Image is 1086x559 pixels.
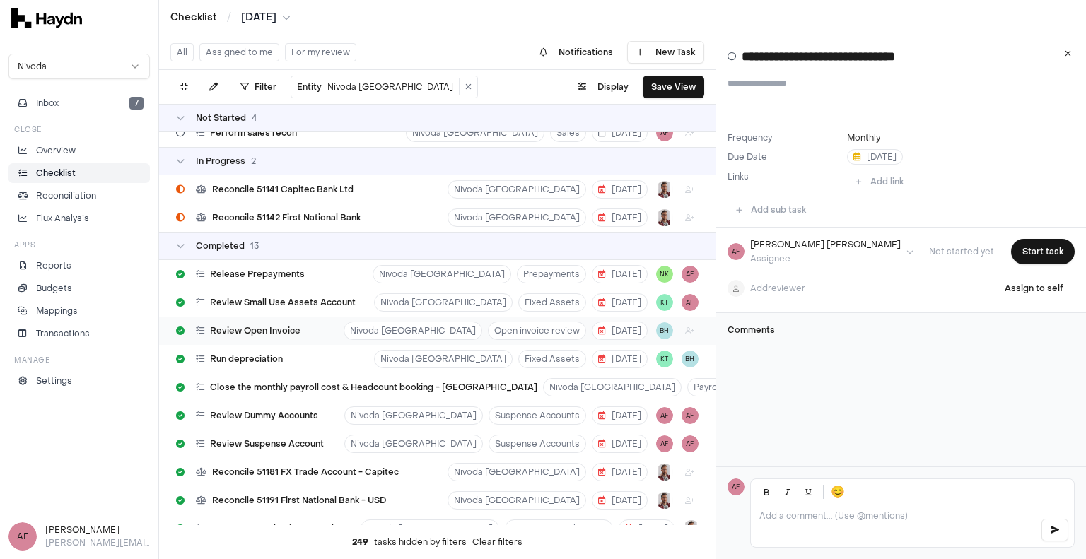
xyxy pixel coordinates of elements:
[1011,239,1075,264] button: Start task
[728,171,749,182] label: Links
[627,41,704,64] button: New Task
[656,209,673,226] img: JP Smit
[592,491,648,510] button: [DATE]
[210,353,283,365] span: Run depreciation
[728,280,805,297] button: Addreviewer
[550,124,586,142] button: Sales
[232,76,285,98] button: Filter
[8,301,150,321] a: Mappings
[625,523,668,534] span: [DATE]
[598,438,641,449] span: [DATE]
[170,11,217,25] a: Checklist
[643,76,704,98] button: Save View
[170,43,194,61] button: All
[210,325,300,336] span: Review Open Invoice
[36,167,76,180] p: Checklist
[592,265,648,283] button: [DATE]
[598,269,641,280] span: [DATE]
[212,212,361,223] span: Reconcile 51142 First National Bank
[993,276,1075,301] button: Assign to self
[11,8,82,28] img: svg+xml,%3c
[656,351,673,367] button: KT
[750,253,901,264] div: Assignee
[8,163,150,183] a: Checklist
[656,407,673,424] button: AF
[847,149,903,165] button: [DATE]
[598,297,641,308] span: [DATE]
[683,520,700,537] button: JP Smit
[682,266,699,283] span: AF
[619,519,675,538] button: [DATE]
[36,375,72,387] p: Settings
[224,10,234,24] span: /
[728,151,841,163] label: Due Date
[8,141,150,160] a: Overview
[750,283,805,294] span: Add reviewer
[448,180,586,199] button: Nivoda [GEOGRAPHIC_DATA]
[778,482,798,502] button: Italic (Ctrl+I)
[361,519,499,538] button: Nivoda [GEOGRAPHIC_DATA]
[517,265,586,283] button: Prepayments
[472,536,522,548] button: Clear filters
[656,266,673,283] button: NK
[212,184,354,195] span: Reconcile 51141 Capitec Bank Ltd
[656,492,673,509] img: JP Smit
[36,97,59,110] span: Inbox
[170,11,291,25] nav: breadcrumb
[682,351,699,367] button: BH
[210,269,305,280] span: Release Prepayments
[853,151,897,163] span: [DATE]
[592,180,648,199] button: [DATE]
[598,184,641,195] span: [DATE]
[598,325,641,336] span: [DATE]
[250,240,259,252] span: 13
[656,294,673,311] button: KT
[374,350,513,368] button: Nivoda [GEOGRAPHIC_DATA]
[592,463,648,481] button: [DATE]
[592,293,648,312] button: [DATE]
[159,525,716,559] div: tasks hidden by filters
[8,522,37,551] span: AF
[828,482,848,502] button: 😊
[847,132,880,143] button: Monthly
[592,208,648,227] button: [DATE]
[36,144,76,157] p: Overview
[656,435,673,452] button: AF
[210,410,318,421] span: Review Dummy Accounts
[728,324,1075,336] h3: Comments
[196,155,245,167] span: In Progress
[210,127,297,139] span: Perform sales recon
[531,41,621,64] button: Notifications
[488,322,586,340] button: Open invoice review
[36,259,71,272] p: Reports
[8,208,150,228] a: Flux Analysis
[8,278,150,298] a: Budgets
[129,97,144,110] span: 7
[344,322,482,340] button: Nivoda [GEOGRAPHIC_DATA]
[728,239,913,264] button: AF[PERSON_NAME] [PERSON_NAME]Assignee
[344,435,483,453] button: Nivoda [GEOGRAPHIC_DATA]
[728,478,745,495] span: AF
[212,466,399,478] span: Reconcile 51181 FX Trade Account - Capitec
[448,208,586,227] button: Nivoda [GEOGRAPHIC_DATA]
[598,466,641,478] span: [DATE]
[592,322,648,340] button: [DATE]
[210,297,356,308] span: Review Small Use Assets Account
[518,350,586,368] button: Fixed Assets
[569,76,637,98] button: Display
[750,239,901,250] div: [PERSON_NAME] [PERSON_NAME]
[373,265,511,283] button: Nivoda [GEOGRAPHIC_DATA]
[8,93,150,113] button: Inbox7
[505,519,613,538] button: Currency Revaluations
[489,435,586,453] button: Suspense Accounts
[918,246,1005,257] span: Not started yet
[682,407,699,424] span: AF
[241,11,276,25] span: [DATE]
[241,11,291,25] button: [DATE]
